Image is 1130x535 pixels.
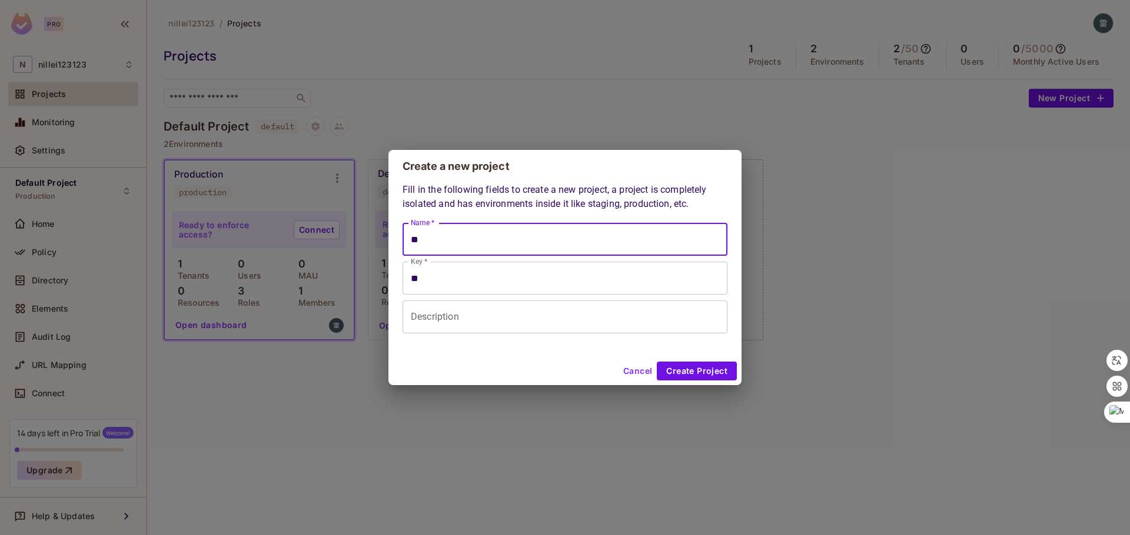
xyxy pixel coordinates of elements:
button: Create Project [657,362,737,380]
label: Key * [411,256,427,266]
button: Cancel [619,362,657,380]
div: Fill in the following fields to create a new project, a project is completely isolated and has en... [403,183,727,333]
label: Name * [411,218,434,228]
h2: Create a new project [388,150,742,183]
